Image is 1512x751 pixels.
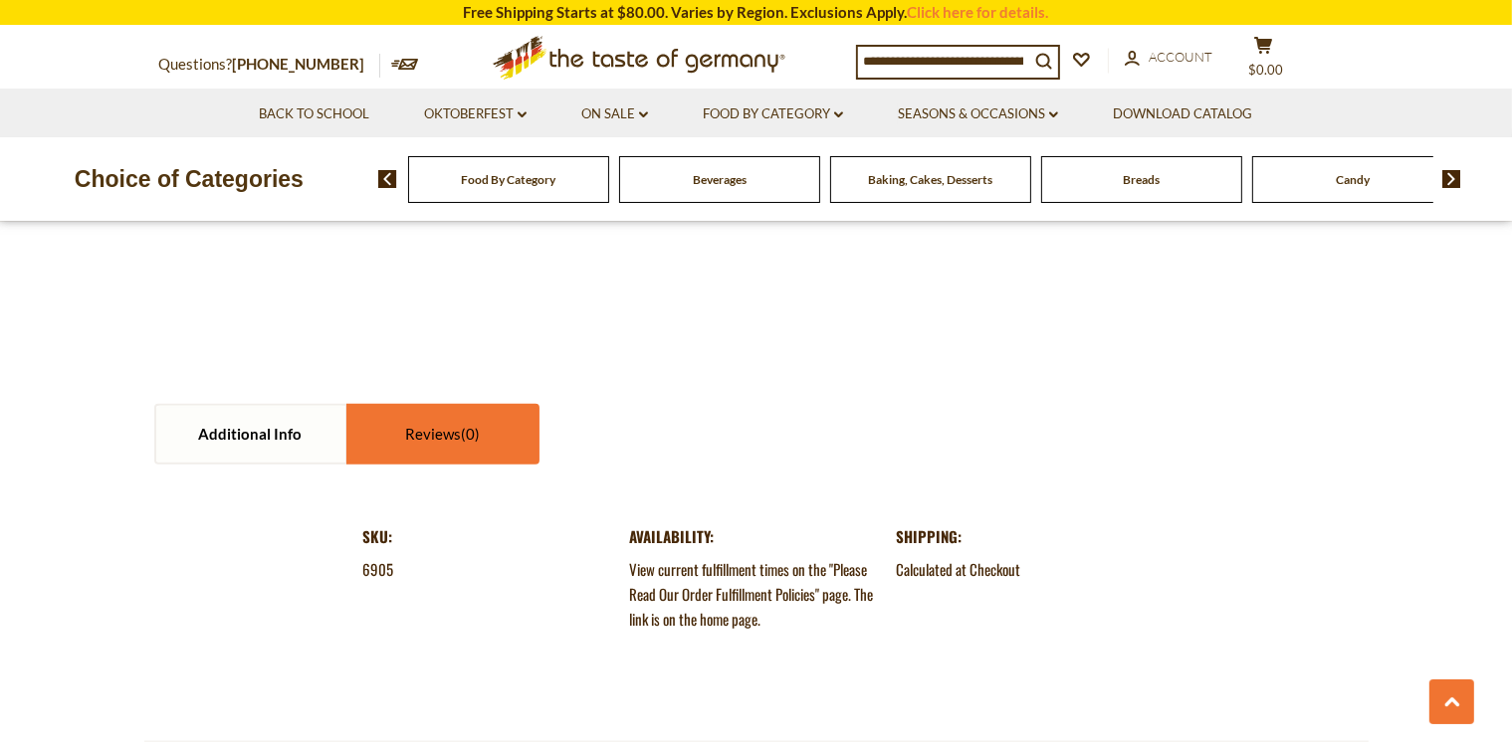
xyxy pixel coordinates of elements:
[1123,172,1160,187] a: Breads
[896,524,1149,549] dt: Shipping:
[868,172,992,187] a: Baking, Cakes, Desserts
[348,406,538,463] a: Reviews
[1336,172,1370,187] a: Candy
[1150,49,1213,65] span: Account
[693,172,747,187] a: Beverages
[159,52,380,78] p: Questions?
[898,103,1058,125] a: Seasons & Occasions
[896,557,1149,582] dd: Calculated at Checkout
[1442,170,1461,188] img: next arrow
[424,103,527,125] a: Oktoberfest
[461,172,555,187] a: Food By Category
[363,557,616,582] dd: 6905
[703,103,843,125] a: Food By Category
[581,103,648,125] a: On Sale
[629,557,882,632] dd: View current fulfillment times on the "Please Read Our Order Fulfillment Policies" page. The link...
[1234,36,1294,86] button: $0.00
[233,55,365,73] a: [PHONE_NUMBER]
[1248,62,1283,78] span: $0.00
[629,524,882,549] dt: Availability:
[259,103,369,125] a: Back to School
[908,3,1049,21] a: Click here for details.
[363,524,616,549] dt: SKU:
[156,406,345,463] a: Additional Info
[1125,47,1213,69] a: Account
[1113,103,1252,125] a: Download Catalog
[378,170,397,188] img: previous arrow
